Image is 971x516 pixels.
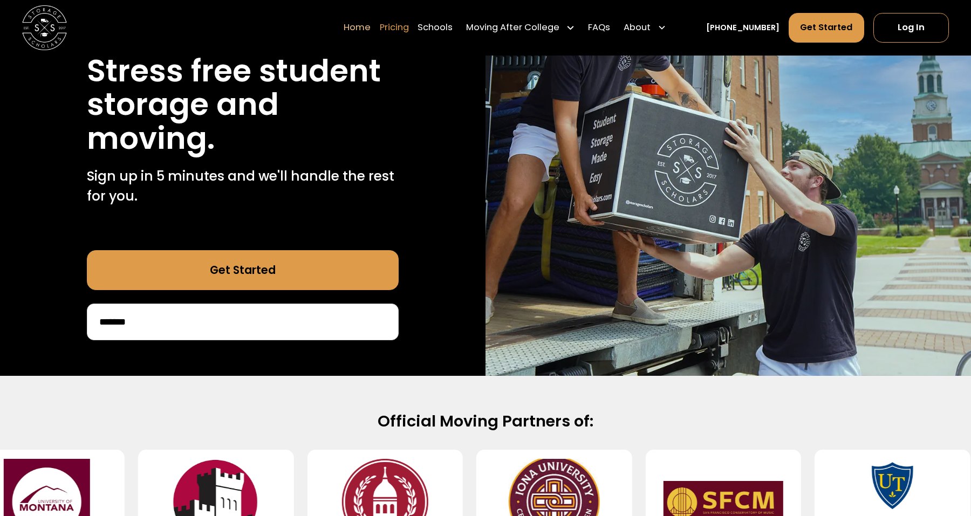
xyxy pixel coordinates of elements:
[87,250,399,290] a: Get Started
[873,13,949,43] a: Log In
[588,12,610,44] a: FAQs
[706,22,779,34] a: [PHONE_NUMBER]
[22,5,67,50] img: Storage Scholars main logo
[87,54,399,155] h1: Stress free student storage and moving.
[22,5,67,50] a: home
[619,12,671,44] div: About
[462,12,579,44] div: Moving After College
[380,12,409,44] a: Pricing
[418,12,453,44] a: Schools
[344,12,371,44] a: Home
[87,166,399,206] p: Sign up in 5 minutes and we'll handle the rest for you.
[789,13,864,43] a: Get Started
[129,411,842,432] h2: Official Moving Partners of:
[466,21,559,35] div: Moving After College
[624,21,651,35] div: About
